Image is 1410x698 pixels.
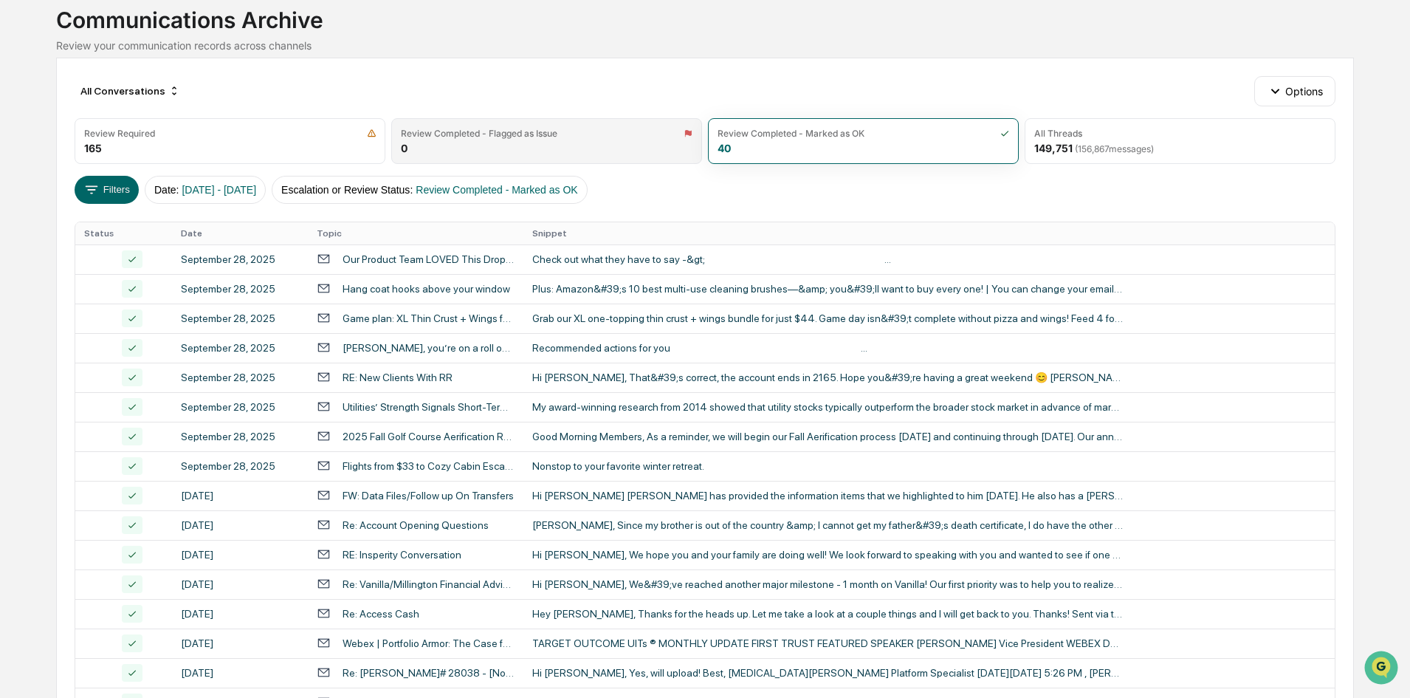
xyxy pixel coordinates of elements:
div: Re: Account Opening Questions [343,519,489,531]
button: Date:[DATE] - [DATE] [145,176,266,204]
div: [DATE] [181,578,299,590]
div: 🗄️ [107,188,119,199]
div: Game plan: XL Thin Crust + Wings for $40 🍕 [343,312,515,324]
button: Escalation or Review Status:Review Completed - Marked as OK [272,176,588,204]
img: 1746055101610-c473b297-6a78-478c-a979-82029cc54cd1 [15,113,41,140]
a: 🖐️Preclearance [9,180,101,207]
div: [PERSON_NAME], you’re on a roll on LinkedIn! [343,342,515,354]
div: Review Required [84,128,155,139]
a: 🗄️Attestations [101,180,189,207]
div: We're available if you need us! [50,128,187,140]
span: [DATE] - [DATE] [182,184,256,196]
th: Topic [308,222,523,244]
div: [DATE] [181,637,299,649]
span: Review Completed - Marked as OK [416,184,577,196]
div: Re: Access Cash [343,608,419,620]
div: All Threads [1034,128,1082,139]
div: All Conversations [75,79,186,103]
div: September 28, 2025 [181,372,299,383]
div: [DATE] [181,519,299,531]
span: Attestations [122,186,183,201]
div: TARGET OUTCOME UITs ® MONTHLY UPDATE FIRST TRUST FEATURED SPEAKER [PERSON_NAME] Vice President WE... [532,637,1123,649]
div: Hi [PERSON_NAME] [PERSON_NAME] has provided the information items that we highlighted to him [DAT... [532,490,1123,502]
a: Powered byPylon [104,250,179,261]
div: 0 [401,142,407,154]
div: September 28, 2025 [181,342,299,354]
th: Snippet [523,222,1335,244]
div: Check out what they have to say -&gt; ͏ ͏ ͏ ͏ ͏ ͏ ͏ ͏ ͏ ͏ ͏ ͏ ͏ ͏ ͏ ͏ ͏ ͏ ͏ ͏ ͏ ͏ ͏ ͏ ͏ ͏ ͏ ͏ ͏ ͏... [532,253,1123,265]
div: September 28, 2025 [181,312,299,324]
div: Grab our XL one-topping thin crust + wings bundle for just $44. Game day isn&#39;t complete witho... [532,312,1123,324]
div: 2025 Fall Golf Course Aerification Reminder [343,431,515,442]
div: 149,751 [1034,142,1154,154]
span: Preclearance [30,186,95,201]
div: RE: Insperity Conversation [343,549,461,561]
img: icon [1000,129,1009,138]
div: Hi [PERSON_NAME], We&#39;ve reached another major milestone - 1 month on Vanilla! Our first prior... [532,578,1123,590]
div: September 28, 2025 [181,253,299,265]
div: 165 [84,142,102,154]
div: Hi [PERSON_NAME], We hope you and your family are doing well! We look forward to speaking with yo... [532,549,1123,561]
div: Webex | Portfolio Armor: The Case for Buffered Offerings [343,637,515,649]
div: Hey [PERSON_NAME], Thanks for the heads up. Let me take a look at a couple things and I will get ... [532,608,1123,620]
img: icon [367,129,376,138]
div: Review Completed - Marked as OK [718,128,864,139]
th: Date [172,222,308,244]
div: Flights from $33 to Cozy Cabin Escapes [343,460,515,472]
span: Pylon [147,250,179,261]
div: September 28, 2025 [181,283,299,295]
div: Review Completed - Flagged as Issue [401,128,557,139]
button: Options [1254,76,1335,106]
div: Our Product Team LOVED This Drop 👜 [343,253,515,265]
div: FW: Data Files/Follow up On Transfers [343,490,514,502]
div: Recommended actions for you ͏ ͏ ͏ ͏ ͏ ͏ ͏ ͏ ͏ ͏ ͏ ͏ ͏ ͏ ͏ ͏ ͏ ͏ ͏ ͏ ͏ ͏ ͏ ͏ ͏ ͏ ͏ ͏ ͏ ͏ ͏ ͏ ͏ ͏ ͏... [532,342,1123,354]
div: Plus: Amazon&#39;s 10 best multi-use cleaning brushes—&amp; you&#39;ll want to buy every one! | Y... [532,283,1123,295]
span: Data Lookup [30,214,93,229]
button: Start new chat [251,117,269,135]
p: How can we help? [15,31,269,55]
div: Start new chat [50,113,242,128]
div: Re: [PERSON_NAME]# 28038 - [Not Virus Scanned] [PERSON_NAME] Upload [343,667,515,679]
div: Review your communication records across channels [56,39,1353,52]
div: [DATE] [181,667,299,679]
div: Re: Vanilla/Millington Financial Advisors, LLC Onboarding [343,578,515,590]
div: September 28, 2025 [181,460,299,472]
span: ( 156,867 messages) [1075,143,1154,154]
div: September 28, 2025 [181,401,299,413]
div: [DATE] [181,490,299,502]
button: Filters [75,176,139,204]
div: [DATE] [181,608,299,620]
div: Hi [PERSON_NAME], That&#39;s correct, the account ends in 2165. Hope you&#39;re having a great we... [532,372,1123,383]
div: [DATE] [181,549,299,561]
img: icon [684,129,692,138]
div: [PERSON_NAME], Since my brother is out of the country &amp; I cannot get my father&#39;s death ce... [532,519,1123,531]
div: 🔎 [15,216,27,227]
div: 🖐️ [15,188,27,199]
div: Nonstop to your favorite winter retreat. ͏‌ ͏‌ ͏‌ ͏‌ ͏‌ ͏‌ ͏‌ ͏‌ ͏‌ ͏‌ ͏‌ ͏‌ ͏‌ ͏‌ ͏‌ ͏‌ ͏‌ ͏‌ ͏‌... [532,460,1123,472]
div: 40 [718,142,731,154]
a: 🔎Data Lookup [9,208,99,235]
div: Good Morning Members, As a reminder, we will begin our Fall Aerification process [DATE] and conti... [532,431,1123,442]
div: My award-winning research from 2014 showed that utility stocks typically outperform the broader s... [532,401,1123,413]
th: Status [75,222,171,244]
iframe: Open customer support [1363,649,1403,689]
div: Utilities’ Strength Signals Short-Term Volatility Ahead [343,401,515,413]
div: RE: New Clients With RR [343,372,453,383]
div: Hi [PERSON_NAME], Yes, will upload! Best, [MEDICAL_DATA][PERSON_NAME] Platform Specialist [DATE][... [532,667,1123,679]
div: Hang coat hooks above your window [343,283,510,295]
div: September 28, 2025 [181,431,299,442]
